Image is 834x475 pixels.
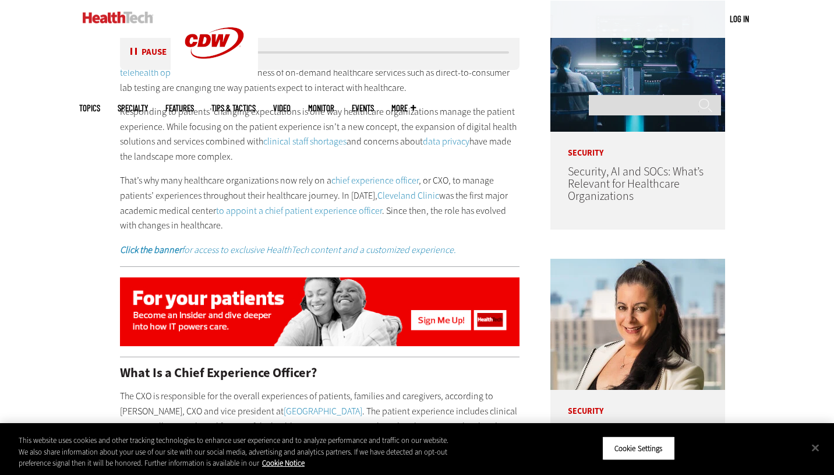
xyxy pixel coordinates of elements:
a: CDW [171,77,258,89]
p: Security [550,390,725,416]
a: to appoint a chief patient experience officer [216,205,382,217]
div: This website uses cookies and other tracking technologies to enhance user experience and to analy... [19,435,459,469]
span: Topics [79,104,100,112]
button: Close [803,435,828,460]
img: Home [83,12,153,23]
a: MonITor [308,104,334,112]
a: Tips & Tactics [211,104,256,112]
span: Specialty [118,104,148,112]
p: Responding to patients’ changing expectations is one way healthcare organizations manage the pati... [120,104,520,164]
p: That’s why many healthcare organizations now rely on a , or CXO, to manage patients’ experiences ... [120,173,520,233]
a: chief experience officer [331,174,419,187]
span: More [391,104,416,112]
a: [GEOGRAPHIC_DATA] [284,405,362,417]
p: The CXO is responsible for the overall experiences of patients, families and caregivers, accordin... [120,389,520,448]
img: Connie Barrera [550,259,725,390]
a: Cleveland Clinic [377,189,439,202]
a: Features [165,104,194,112]
a: Security, AI and SOCs: What’s Relevant for Healthcare Organizations [568,164,704,204]
a: Log in [730,13,749,24]
div: User menu [730,13,749,25]
a: data privacy [423,135,469,147]
em: for access to exclusive HealthTech content and a customized experience. [120,244,456,256]
img: Insider: Patient-Centered Care [120,277,520,346]
a: Events [352,104,374,112]
p: Security [550,132,725,157]
h2: What Is a Chief Experience Officer? [120,367,520,379]
button: Cookie Settings [602,436,675,460]
a: Video [273,104,291,112]
a: clinical staff shortages [263,135,347,147]
a: Click the bannerfor access to exclusive HealthTech content and a customized experience. [120,244,456,256]
strong: Click the banner [120,244,182,256]
a: Q&A: Jackson Health System’s CISO Takes Measured Steps for Security [568,422,699,462]
a: More information about your privacy [262,458,305,468]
